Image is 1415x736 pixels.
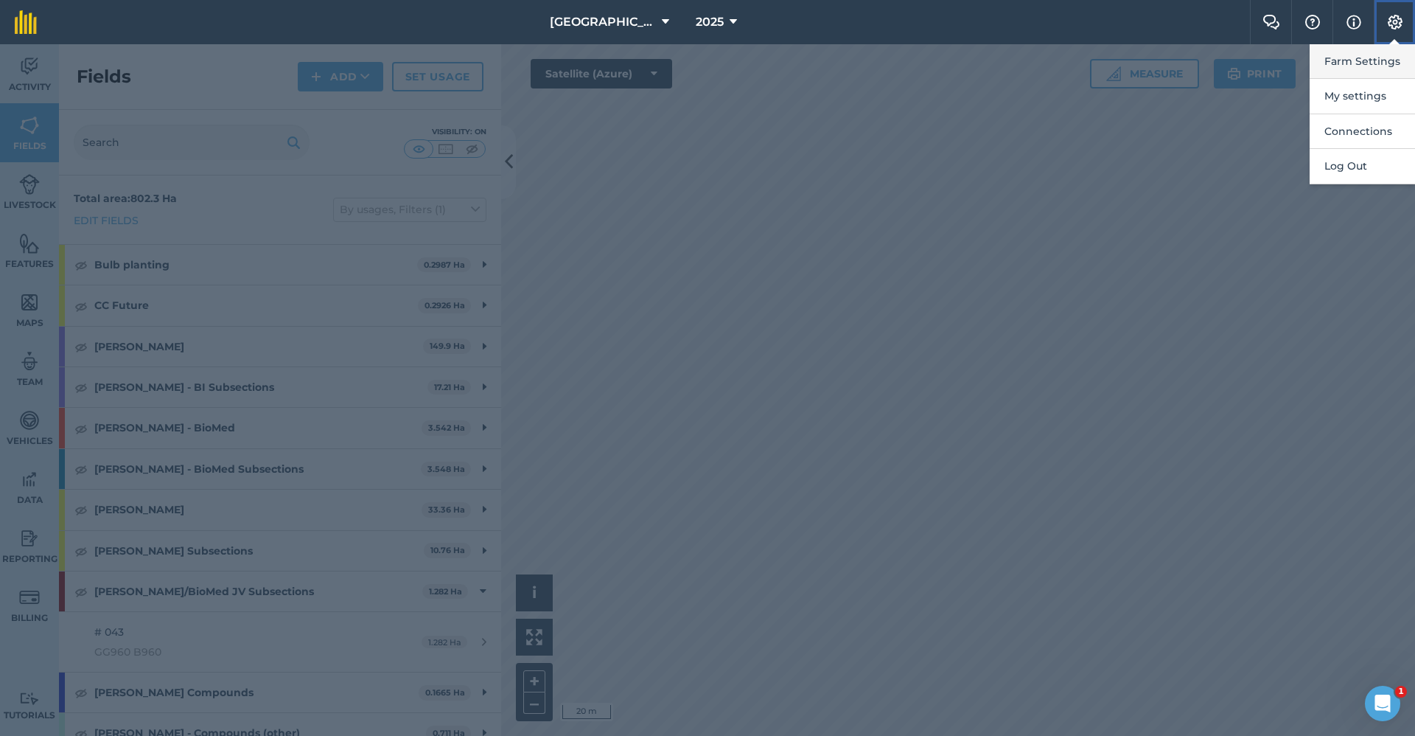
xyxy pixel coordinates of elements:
img: fieldmargin Logo [15,10,37,34]
img: Two speech bubbles overlapping with the left bubble in the forefront [1262,15,1280,29]
img: A cog icon [1386,15,1404,29]
button: Log Out [1310,149,1415,184]
span: 1 [1395,686,1407,698]
span: 2025 [696,13,724,31]
button: Farm Settings [1310,44,1415,79]
button: Connections [1310,114,1415,149]
iframe: Intercom live chat [1365,686,1400,721]
button: My settings [1310,79,1415,114]
span: [GEOGRAPHIC_DATA] (Gardens) [550,13,656,31]
img: svg+xml;base64,PHN2ZyB4bWxucz0iaHR0cDovL3d3dy53My5vcmcvMjAwMC9zdmciIHdpZHRoPSIxNyIgaGVpZ2h0PSIxNy... [1346,13,1361,31]
img: A question mark icon [1304,15,1321,29]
